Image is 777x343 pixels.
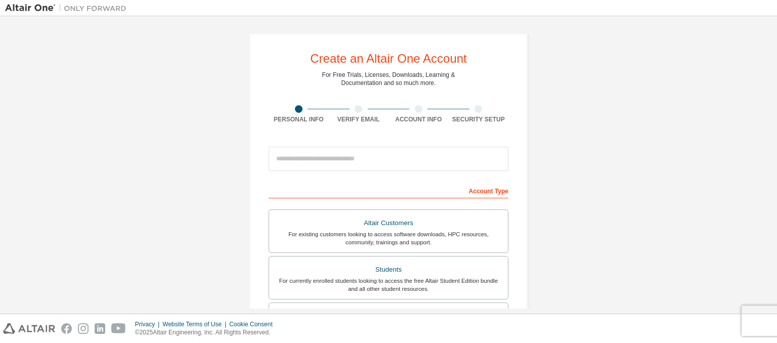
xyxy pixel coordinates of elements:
[162,320,229,328] div: Website Terms of Use
[111,323,126,334] img: youtube.svg
[78,323,89,334] img: instagram.svg
[5,3,132,13] img: Altair One
[269,182,508,198] div: Account Type
[269,115,329,123] div: Personal Info
[449,115,509,123] div: Security Setup
[275,263,502,277] div: Students
[275,277,502,293] div: For currently enrolled students looking to access the free Altair Student Edition bundle and all ...
[135,320,162,328] div: Privacy
[329,115,389,123] div: Verify Email
[322,71,455,87] div: For Free Trials, Licenses, Downloads, Learning & Documentation and so much more.
[95,323,105,334] img: linkedin.svg
[275,230,502,246] div: For existing customers looking to access software downloads, HPC resources, community, trainings ...
[61,323,72,334] img: facebook.svg
[310,53,467,65] div: Create an Altair One Account
[135,328,279,337] p: © 2025 Altair Engineering, Inc. All Rights Reserved.
[275,216,502,230] div: Altair Customers
[3,323,55,334] img: altair_logo.svg
[229,320,278,328] div: Cookie Consent
[388,115,449,123] div: Account Info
